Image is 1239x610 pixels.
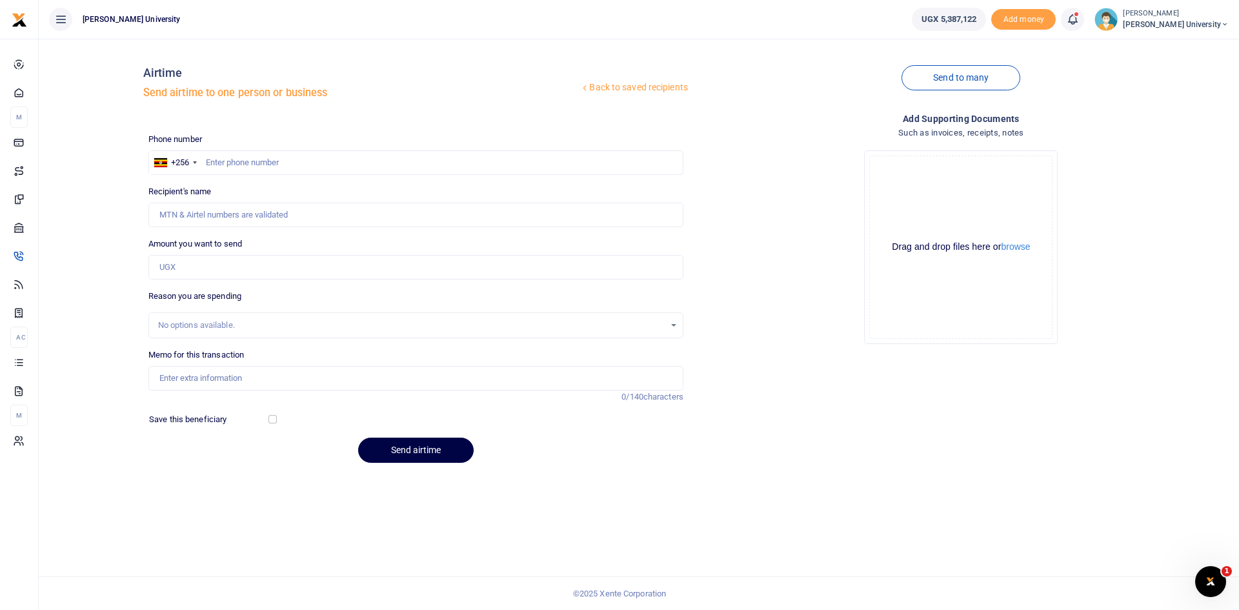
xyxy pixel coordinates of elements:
span: characters [643,392,683,402]
label: Amount you want to send [148,238,242,250]
a: logo-small logo-large logo-large [12,14,27,24]
iframe: Intercom live chat [1195,566,1226,597]
div: Uganda: +256 [149,151,201,174]
img: profile-user [1094,8,1118,31]
div: File Uploader [864,150,1058,344]
li: M [10,405,28,426]
h4: Add supporting Documents [694,112,1229,126]
label: Phone number [148,133,202,146]
li: Ac [10,327,28,348]
a: UGX 5,387,122 [912,8,986,31]
li: Wallet ballance [907,8,991,31]
h4: Airtime [143,66,580,80]
span: [PERSON_NAME] University [77,14,185,25]
input: Enter phone number [148,150,683,175]
span: UGX 5,387,122 [922,13,976,26]
li: M [10,107,28,128]
small: [PERSON_NAME] [1123,8,1229,19]
button: Send airtime [358,438,474,463]
img: logo-small [12,12,27,28]
li: Toup your wallet [991,9,1056,30]
h5: Send airtime to one person or business [143,86,580,99]
span: Add money [991,9,1056,30]
a: Add money [991,14,1056,23]
span: 1 [1222,566,1232,576]
h4: Such as invoices, receipts, notes [694,126,1229,140]
input: Enter extra information [148,366,683,391]
label: Recipient's name [148,185,212,198]
a: Back to saved recipients [579,76,689,99]
div: Drag and drop files here or [870,241,1052,253]
span: 0/140 [621,392,643,402]
input: UGX [148,255,683,280]
label: Memo for this transaction [148,349,245,361]
a: Send to many [902,65,1020,90]
div: +256 [171,156,189,169]
a: profile-user [PERSON_NAME] [PERSON_NAME] University [1094,8,1229,31]
span: [PERSON_NAME] University [1123,19,1229,30]
input: MTN & Airtel numbers are validated [148,203,683,227]
label: Save this beneficiary [149,413,227,426]
label: Reason you are spending [148,290,241,303]
div: No options available. [158,319,665,332]
button: browse [1001,242,1030,251]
